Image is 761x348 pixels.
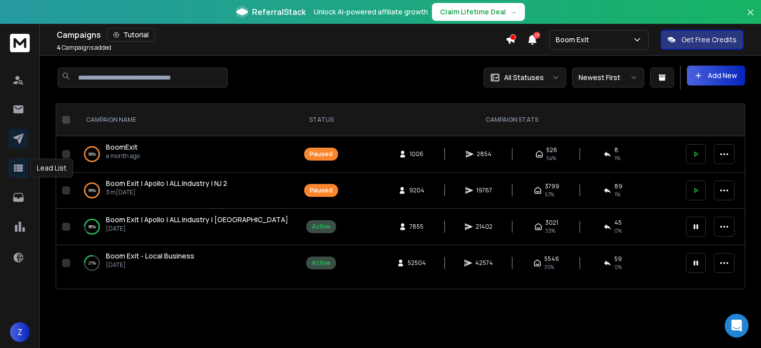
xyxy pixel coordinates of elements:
[545,227,555,235] span: 33 %
[725,314,749,338] div: Open Intercom Messenger
[614,219,622,227] span: 45
[310,150,333,158] div: Paused
[106,152,140,160] p: a month ago
[106,188,227,196] p: 3 m[DATE]
[504,73,544,83] p: All Statuses
[476,223,493,231] span: 21402
[614,146,618,154] span: 8
[74,173,298,209] td: 99%Boom Exit | Apollo | ALL Industry | NJ 23 m[DATE]
[545,190,554,198] span: 57 %
[744,6,757,30] button: Close banner
[57,44,111,52] p: Campaigns added
[546,146,557,154] span: 526
[88,149,96,159] p: 99 %
[57,43,61,52] span: 4
[344,104,680,136] th: CAMPAIGN STATS
[614,255,622,263] span: 59
[533,32,540,39] span: 17
[30,159,73,177] div: Lead List
[544,255,559,263] span: 5546
[556,35,593,45] p: Boom Exit
[106,261,194,269] p: [DATE]
[410,150,423,158] span: 1006
[510,7,517,17] span: →
[310,186,333,194] div: Paused
[106,178,227,188] a: Boom Exit | Apollo | ALL Industry | NJ 2
[477,150,492,158] span: 2854
[614,154,620,162] span: 1 %
[106,215,288,225] a: Boom Exit | Apollo | ALL Industry | [GEOGRAPHIC_DATA]
[410,223,423,231] span: 7855
[312,259,331,267] div: Active
[545,219,558,227] span: 3021
[74,104,298,136] th: CAMPAIGN NAME
[106,225,288,233] p: [DATE]
[57,28,506,42] div: Campaigns
[10,322,30,342] button: Z
[314,7,428,17] p: Unlock AI-powered affiliate growth
[572,68,644,87] button: Newest First
[614,263,622,271] span: 0 %
[88,258,96,268] p: 27 %
[661,30,744,50] button: Get Free Credits
[74,136,298,173] td: 99%BoomExita month ago
[106,251,194,261] span: Boom Exit - Local Business
[408,259,426,267] span: 52504
[88,185,96,195] p: 99 %
[475,259,493,267] span: 42574
[545,182,559,190] span: 3799
[298,104,344,136] th: STATUS
[432,3,525,21] button: Claim Lifetime Deal→
[74,245,298,281] td: 27%Boom Exit - Local Business[DATE]
[614,190,620,198] span: 1 %
[614,182,622,190] span: 89
[312,223,331,231] div: Active
[476,186,492,194] span: 19767
[252,6,306,18] span: ReferralStack
[74,209,298,245] td: 86%Boom Exit | Apollo | ALL Industry | [GEOGRAPHIC_DATA][DATE]
[107,28,155,42] button: Tutorial
[409,186,424,194] span: 9204
[106,142,138,152] a: BoomExit
[687,66,745,86] button: Add New
[106,251,194,261] a: Boom Exit - Local Business
[546,154,556,162] span: 54 %
[106,215,288,224] span: Boom Exit | Apollo | ALL Industry | [GEOGRAPHIC_DATA]
[614,227,622,235] span: 0 %
[544,263,554,271] span: 35 %
[88,222,96,232] p: 86 %
[681,35,737,45] p: Get Free Credits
